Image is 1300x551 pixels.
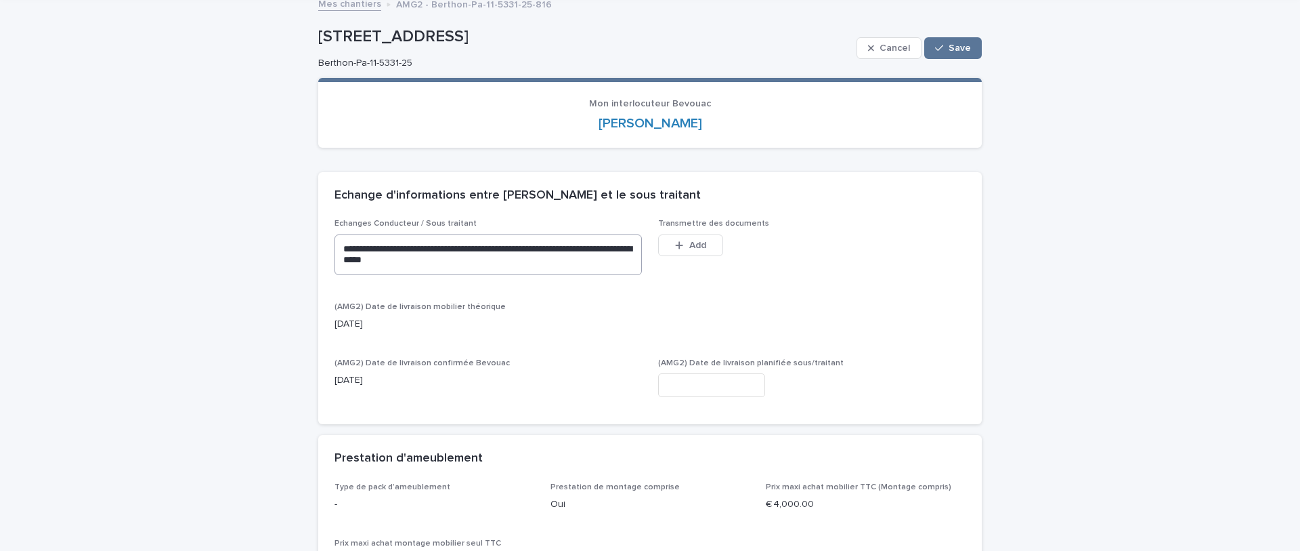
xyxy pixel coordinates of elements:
button: Add [658,234,723,256]
span: (AMG2) Date de livraison mobilier théorique [334,303,506,311]
p: € 4,000.00 [766,497,966,512]
p: - [334,497,534,512]
button: Save [924,37,982,59]
span: Transmettre des documents [658,220,769,228]
span: Save [949,43,971,53]
h2: Echange d'informations entre [PERSON_NAME] et le sous traitant [334,188,701,203]
span: Prix maxi achat mobilier TTC (Montage compris) [766,483,951,491]
p: Berthon-Pa-11-5331-25 [318,58,846,69]
a: [PERSON_NAME] [599,115,702,131]
span: Prestation de montage comprise [550,483,680,491]
span: (AMG2) Date de livraison planifiée sous/traitant [658,359,844,367]
span: Cancel [880,43,910,53]
p: Oui [550,497,750,512]
h2: Prestation d'ameublement [334,451,483,466]
span: Prix maxi achat montage mobilier seul TTC [334,539,501,548]
span: Echanges Conducteur / Sous traitant [334,220,477,228]
span: Mon interlocuteur Bevouac [589,99,711,108]
p: [DATE] [334,317,966,331]
p: [STREET_ADDRESS] [318,27,851,47]
p: [DATE] [334,373,642,388]
span: (AMG2) Date de livraison confirmée Bevouac [334,359,510,367]
button: Cancel [857,37,922,59]
span: Add [689,241,706,250]
span: Type de pack d’ameublement [334,483,450,491]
